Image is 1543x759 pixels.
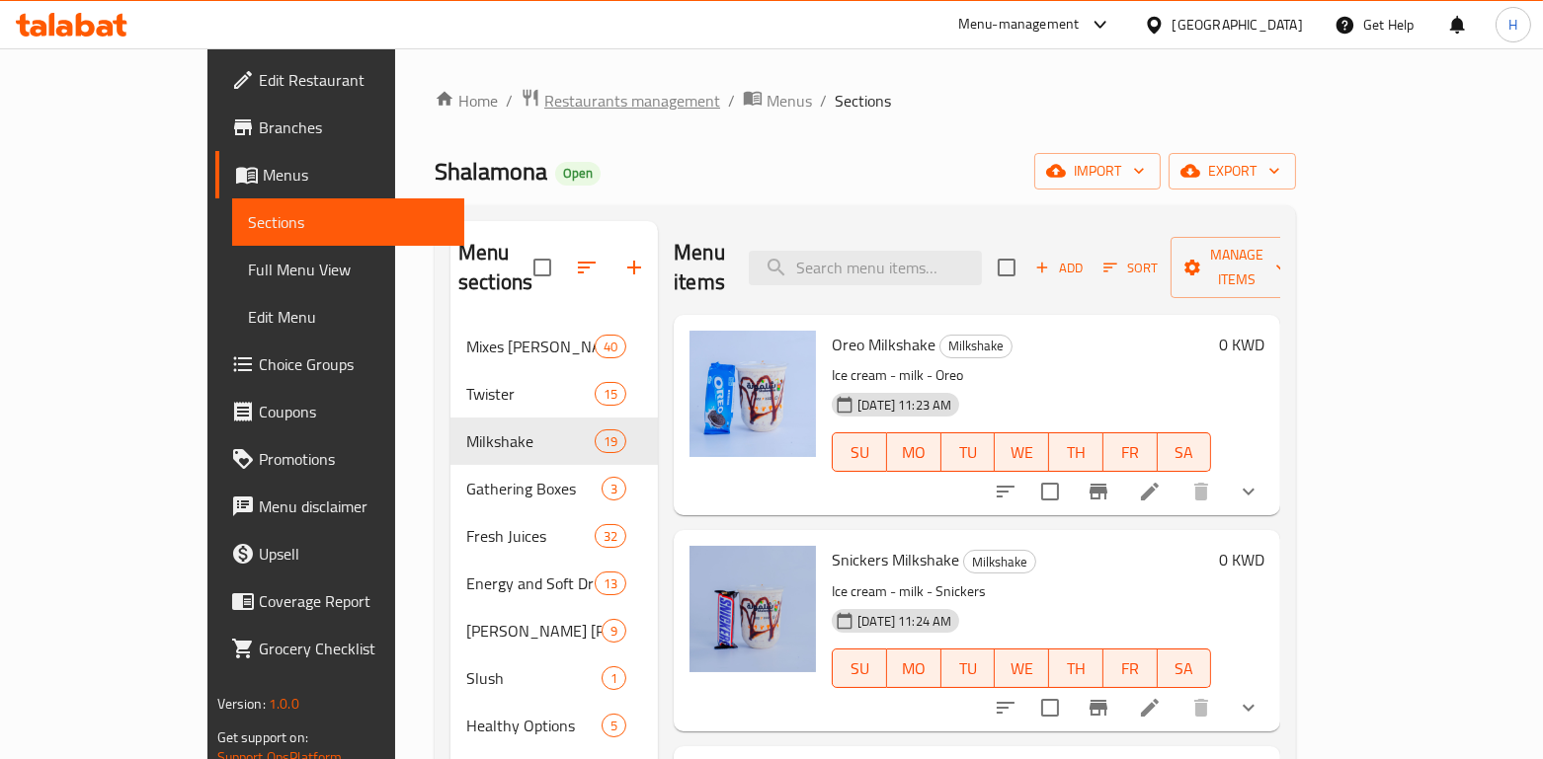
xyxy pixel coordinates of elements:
[269,691,299,717] span: 1.0.0
[1237,696,1260,720] svg: Show Choices
[982,684,1029,731] button: sort-choices
[263,163,449,187] span: Menus
[1237,480,1260,503] svg: Show Choices
[450,607,658,654] div: [PERSON_NAME] [PERSON_NAME]9
[1034,153,1161,190] button: import
[603,480,625,498] span: 3
[832,579,1211,604] p: Ice cream - milk - Snickers
[820,89,827,113] li: /
[259,542,449,566] span: Upsell
[887,432,941,472] button: MO
[1173,14,1303,36] div: [GEOGRAPHIC_DATA]
[1138,696,1162,720] a: Edit menu item
[1003,438,1041,467] span: WE
[450,417,658,465] div: Milkshake19
[832,363,1211,388] p: Ice cream - milk - Oreo
[466,524,595,548] span: Fresh Juices
[259,68,449,92] span: Edit Restaurant
[217,724,308,750] span: Get support on:
[466,619,602,643] div: Baskin Robbins
[602,666,626,690] div: items
[215,625,465,672] a: Grocery Checklist
[435,149,547,193] span: Shalamona
[595,571,626,595] div: items
[232,246,465,293] a: Full Menu View
[832,648,887,688] button: SU
[215,483,465,530] a: Menu disclaimer
[1225,684,1272,731] button: show more
[466,429,595,453] span: Milkshake
[596,338,625,356] span: 40
[986,247,1027,288] span: Select section
[466,382,595,406] div: Twister
[248,258,449,281] span: Full Menu View
[521,88,720,114] a: Restaurants management
[555,162,601,186] div: Open
[259,352,449,376] span: Choice Groups
[949,654,988,683] span: TU
[995,432,1049,472] button: WE
[1057,438,1096,467] span: TH
[466,477,602,500] div: Gathering Boxes
[466,335,595,358] span: Mixes [PERSON_NAME]
[832,432,887,472] button: SU
[939,335,1013,358] div: Milkshake
[435,88,1296,114] nav: breadcrumb
[832,545,959,574] span: Snickers Milkshake
[1508,14,1517,36] span: H
[466,571,595,595] span: Energy and Soft Drinks
[1032,257,1086,279] span: Add
[602,714,626,737] div: items
[1219,546,1264,573] h6: 0 KWD
[1027,253,1091,283] span: Add item
[596,574,625,593] span: 13
[1050,159,1145,184] span: import
[602,477,626,500] div: items
[259,447,449,471] span: Promotions
[1178,468,1225,515] button: delete
[248,305,449,329] span: Edit Menu
[1184,159,1280,184] span: export
[963,550,1036,573] div: Milkshake
[215,577,465,625] a: Coverage Report
[215,388,465,435] a: Coupons
[1169,153,1296,190] button: export
[1057,654,1096,683] span: TH
[450,654,658,702] div: Slush1
[835,89,891,113] span: Sections
[1103,257,1158,279] span: Sort
[595,524,626,548] div: items
[1091,253,1171,283] span: Sort items
[215,341,465,388] a: Choice Groups
[603,717,625,735] span: 5
[1103,648,1158,688] button: FR
[1166,654,1204,683] span: SA
[1158,432,1212,472] button: SA
[596,385,625,404] span: 15
[1027,253,1091,283] button: Add
[215,530,465,577] a: Upsell
[1098,253,1163,283] button: Sort
[982,468,1029,515] button: sort-choices
[466,619,602,643] span: [PERSON_NAME] [PERSON_NAME]
[466,666,602,690] div: Slush
[259,494,449,518] span: Menu disclaimer
[1111,654,1150,683] span: FR
[450,370,658,417] div: Twister15
[995,648,1049,688] button: WE
[674,238,725,297] h2: Menu items
[544,89,720,113] span: Restaurants management
[743,88,812,114] a: Menus
[1075,684,1122,731] button: Branch-specific-item
[1111,438,1150,467] span: FR
[895,654,934,683] span: MO
[728,89,735,113] li: /
[841,654,879,683] span: SU
[1225,468,1272,515] button: show more
[215,104,465,151] a: Branches
[248,210,449,234] span: Sections
[1049,648,1103,688] button: TH
[466,714,602,737] span: Healthy Options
